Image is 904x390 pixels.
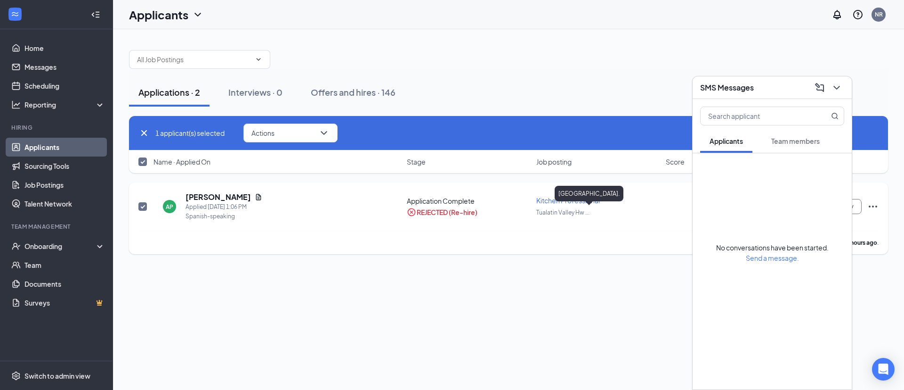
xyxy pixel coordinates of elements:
[814,82,825,93] svg: ComposeMessage
[407,196,531,206] div: Application Complete
[24,241,97,251] div: Onboarding
[311,86,395,98] div: Offers and hires · 146
[852,9,864,20] svg: QuestionInfo
[137,54,251,65] input: All Job Postings
[872,358,895,381] div: Open Intercom Messenger
[710,137,743,145] span: Applicants
[771,137,820,145] span: Team members
[417,207,477,217] div: REJECTED (Re-hire)
[536,196,600,205] span: Kitchen Professional
[407,207,416,217] svg: CrossCircle
[24,138,105,157] a: Applicants
[829,80,844,95] button: ChevronDown
[24,76,105,95] a: Scheduling
[255,56,262,63] svg: ChevronDown
[700,83,754,93] h3: SMS Messages
[192,9,203,20] svg: ChevronDown
[138,86,200,98] div: Applications · 2
[186,202,262,212] div: Applied [DATE] 1:06 PM
[716,243,829,252] span: No conversations have been started.
[10,9,20,19] svg: WorkstreamLogo
[831,82,842,93] svg: ChevronDown
[255,193,262,201] svg: Document
[846,239,877,246] b: 2 hours ago
[536,157,572,166] span: Job posting
[24,256,105,274] a: Team
[24,157,105,175] a: Sourcing Tools
[129,7,188,23] h1: Applicants
[666,157,685,166] span: Score
[155,128,225,138] span: 1 applicant(s) selected
[11,124,103,132] div: Hiring
[24,194,105,213] a: Talent Network
[186,212,262,221] div: Spanish-speaking
[831,112,839,120] svg: MagnifyingGlass
[536,209,589,216] span: Tualatin Valley Hw ...
[138,127,150,139] svg: Cross
[91,10,100,19] svg: Collapse
[24,293,105,312] a: SurveysCrown
[24,175,105,194] a: Job Postings
[407,157,426,166] span: Stage
[875,10,883,18] div: NR
[228,86,282,98] div: Interviews · 0
[166,203,173,211] div: AP
[243,124,338,142] button: ActionsChevronDown
[24,100,105,109] div: Reporting
[318,127,330,139] svg: ChevronDown
[251,130,274,136] span: Actions
[24,274,105,293] a: Documents
[24,371,90,381] div: Switch to admin view
[24,58,105,76] a: Messages
[812,80,827,95] button: ComposeMessage
[11,371,21,381] svg: Settings
[831,9,843,20] svg: Notifications
[11,100,21,109] svg: Analysis
[746,254,799,262] span: Send a message.
[701,107,812,125] input: Search applicant
[555,186,623,201] div: [GEOGRAPHIC_DATA].
[186,192,251,202] h5: [PERSON_NAME]
[11,241,21,251] svg: UserCheck
[11,223,103,231] div: Team Management
[867,201,879,212] svg: Ellipses
[153,157,210,166] span: Name · Applied On
[24,39,105,58] a: Home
